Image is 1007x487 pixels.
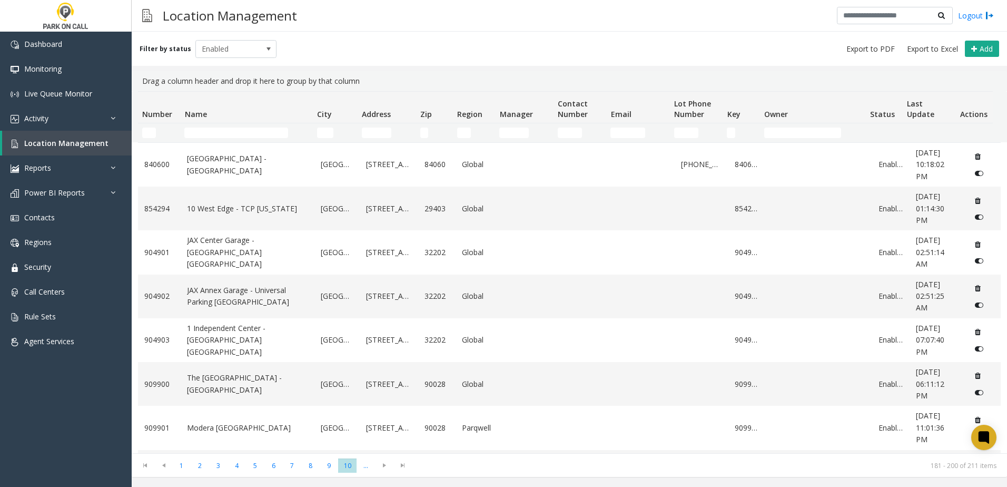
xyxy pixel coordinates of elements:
a: 29403 [424,203,449,215]
a: Logout [958,10,994,21]
a: 904903 [735,334,759,346]
span: Activity [24,113,48,123]
label: Filter by status [140,44,191,54]
span: Go to the next page [377,461,391,470]
a: Enabled [878,334,903,346]
button: Delete [970,367,986,384]
span: Page 10 [338,459,357,473]
span: Region [457,109,482,119]
span: [DATE] 02:51:14 AM [916,235,944,269]
span: Regions [24,237,52,247]
a: Enabled [878,159,903,170]
a: [STREET_ADDRESS] [366,422,412,434]
img: 'icon' [11,214,19,222]
span: Go to the last page [396,461,410,470]
h3: Location Management [157,3,302,28]
th: Actions [956,92,993,123]
a: 10 West Edge - TCP [US_STATE] [187,203,308,215]
span: [DATE] 11:01:36 PM [916,411,944,444]
span: Page 2 [191,459,209,473]
span: Page 4 [228,459,246,473]
img: 'icon' [11,164,19,173]
span: Zip [420,109,432,119]
button: Disable [970,165,989,182]
span: Name [185,109,207,119]
button: Disable [970,428,989,445]
img: 'icon' [11,239,19,247]
a: 904901 [144,247,174,258]
span: Page 11 [357,459,375,473]
a: [GEOGRAPHIC_DATA] [321,159,353,170]
a: 904901 [735,247,759,258]
img: 'icon' [11,264,19,272]
a: Global [462,159,492,170]
a: [DATE] 02:51:14 AM [916,235,956,270]
button: Disable [970,209,989,226]
button: Delete [970,280,986,297]
a: [STREET_ADDRESS] [366,334,412,346]
span: Export to PDF [846,44,895,54]
span: Go to the previous page [156,461,171,470]
img: pageIcon [142,3,152,28]
a: 90028 [424,378,449,390]
input: Region Filter [457,128,471,138]
span: Key [727,109,741,119]
a: [GEOGRAPHIC_DATA] [321,290,353,302]
input: Lot Phone Number Filter [674,128,698,138]
button: Delete [970,192,986,209]
td: Contact Number Filter [554,123,606,142]
span: Agent Services [24,336,74,346]
span: Live Queue Monitor [24,89,92,99]
a: Enabled [878,422,903,434]
a: Modera [GEOGRAPHIC_DATA] [187,422,308,434]
a: [GEOGRAPHIC_DATA] [321,203,353,215]
span: Email [611,109,631,119]
td: Number Filter [138,123,180,142]
kendo-pager-info: 181 - 200 of 211 items [418,461,996,470]
span: Manager [500,109,533,119]
a: Enabled [878,247,903,258]
input: Zip Filter [420,128,429,138]
a: [PHONE_NUMBER] [681,159,722,170]
a: JAX Annex Garage - Universal Parking [GEOGRAPHIC_DATA] [187,285,308,308]
img: 'icon' [11,140,19,148]
span: Security [24,262,51,272]
span: Page 9 [320,459,338,473]
a: [STREET_ADDRESS] [366,378,412,390]
a: 909900 [144,378,174,390]
td: Owner Filter [760,123,866,142]
span: [DATE] 07:07:40 PM [916,323,944,357]
input: Manager Filter [499,128,529,138]
span: Page 7 [283,459,301,473]
button: Export to PDF [842,42,899,56]
span: Page 8 [301,459,320,473]
a: 84060 [424,159,449,170]
td: City Filter [313,123,358,142]
input: Owner Filter [764,128,842,138]
input: Key Filter [727,128,735,138]
input: Address Filter [362,128,391,138]
a: Enabled [878,290,903,302]
span: Go to the previous page [154,458,173,473]
img: 'icon' [11,90,19,99]
a: 840600 [735,159,759,170]
div: Drag a column header and drop it here to group by that column [138,71,1001,91]
span: [DATE] 02:51:25 AM [916,279,944,313]
span: Location Management [24,138,108,148]
a: Enabled [878,203,903,215]
a: Location Management [2,131,132,155]
span: Contact Number [558,99,588,119]
input: Name Filter [184,128,288,138]
span: Rule Sets [24,311,56,322]
td: Actions Filter [956,123,993,142]
a: [STREET_ADDRESS] [366,290,412,302]
a: 32202 [424,247,449,258]
a: Parqwell [462,422,492,434]
span: Last Update [907,99,934,119]
span: Address [362,109,391,119]
span: City [317,109,332,119]
td: Manager Filter [495,123,554,142]
a: Global [462,290,492,302]
span: Owner [764,109,788,119]
a: 1 Independent Center - [GEOGRAPHIC_DATA] [GEOGRAPHIC_DATA] [187,323,308,358]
